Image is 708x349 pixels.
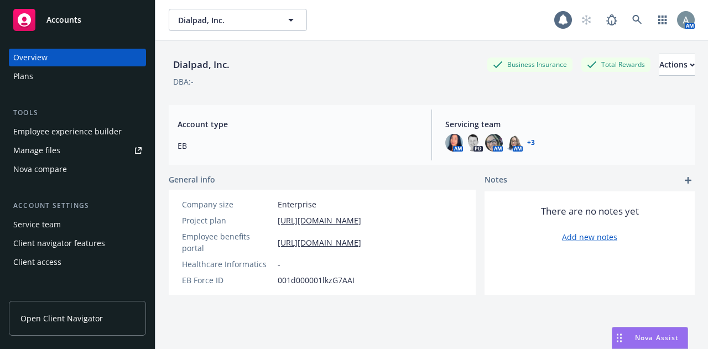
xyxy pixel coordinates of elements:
[677,11,695,29] img: photo
[626,9,648,31] a: Search
[178,118,418,130] span: Account type
[178,140,418,152] span: EB
[9,142,146,159] a: Manage files
[612,327,626,348] div: Drag to move
[182,215,273,226] div: Project plan
[46,15,81,24] span: Accounts
[541,205,639,218] span: There are no notes yet
[182,231,273,254] div: Employee benefits portal
[9,216,146,233] a: Service team
[9,253,146,271] a: Client access
[169,174,215,185] span: General info
[278,199,316,210] span: Enterprise
[9,49,146,66] a: Overview
[562,231,617,243] a: Add new notes
[13,123,122,140] div: Employee experience builder
[13,253,61,271] div: Client access
[601,9,623,31] a: Report a Bug
[9,160,146,178] a: Nova compare
[182,274,273,286] div: EB Force ID
[169,58,234,72] div: Dialpad, Inc.
[13,160,67,178] div: Nova compare
[13,67,33,85] div: Plans
[652,9,674,31] a: Switch app
[173,76,194,87] div: DBA: -
[445,134,463,152] img: photo
[485,174,507,187] span: Notes
[182,258,273,270] div: Healthcare Informatics
[9,200,146,211] div: Account settings
[527,139,535,146] a: +3
[575,9,597,31] a: Start snowing
[487,58,572,71] div: Business Insurance
[278,237,361,248] a: [URL][DOMAIN_NAME]
[278,215,361,226] a: [URL][DOMAIN_NAME]
[659,54,695,75] div: Actions
[278,258,280,270] span: -
[9,4,146,35] a: Accounts
[182,199,273,210] div: Company size
[20,312,103,324] span: Open Client Navigator
[485,134,503,152] img: photo
[278,274,355,286] span: 001d000001lkzG7AAI
[505,134,523,152] img: photo
[178,14,274,26] span: Dialpad, Inc.
[9,235,146,252] a: Client navigator features
[13,142,60,159] div: Manage files
[9,123,146,140] a: Employee experience builder
[659,54,695,76] button: Actions
[612,327,688,349] button: Nova Assist
[445,118,686,130] span: Servicing team
[681,174,695,187] a: add
[9,107,146,118] div: Tools
[13,235,105,252] div: Client navigator features
[9,67,146,85] a: Plans
[465,134,483,152] img: photo
[635,333,679,342] span: Nova Assist
[13,49,48,66] div: Overview
[169,9,307,31] button: Dialpad, Inc.
[13,216,61,233] div: Service team
[581,58,650,71] div: Total Rewards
